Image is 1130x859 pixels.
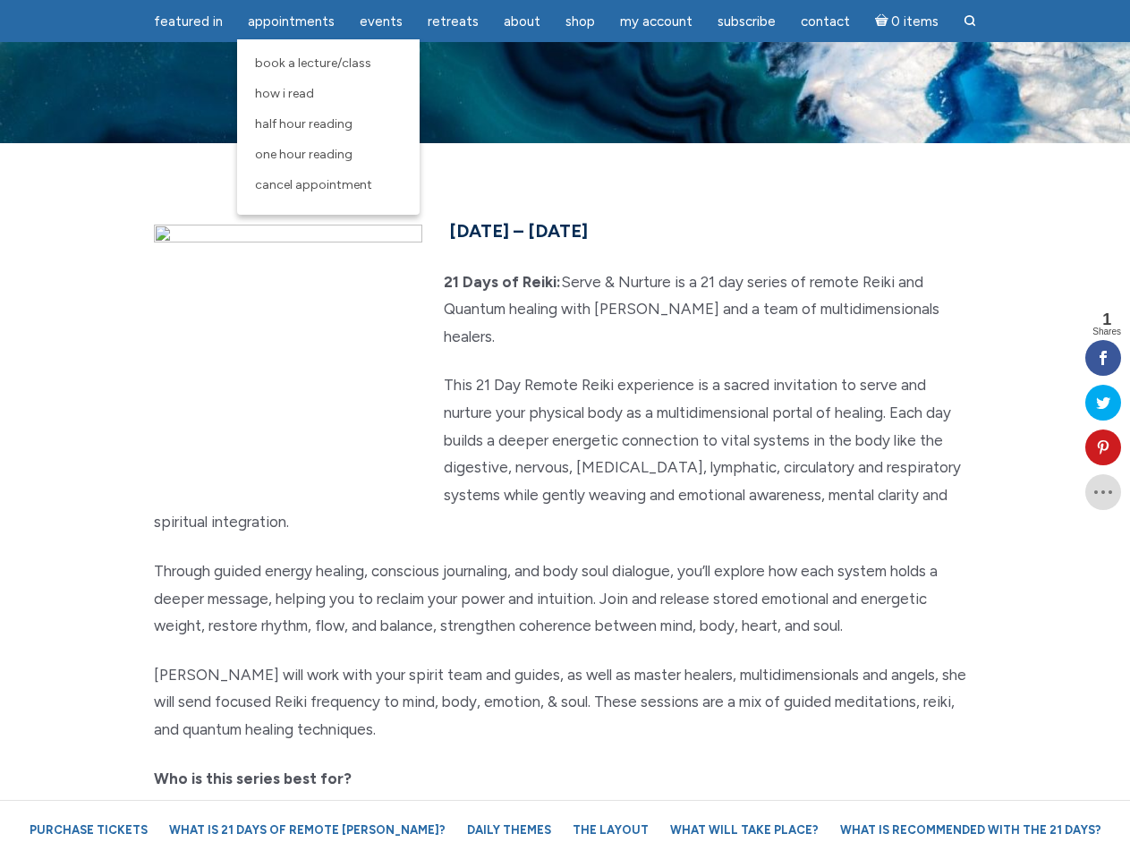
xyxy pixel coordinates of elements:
a: Cart0 items [864,3,950,39]
strong: Who is this series best for? [154,770,352,787]
span: Retreats [428,13,479,30]
span: Cancel Appointment [255,177,372,192]
span: Subscribe [718,13,776,30]
a: Contact [790,4,861,39]
a: Half Hour Reading [246,109,411,140]
span: About [504,13,540,30]
span: Contact [801,13,850,30]
span: How I Read [255,86,314,101]
a: Retreats [417,4,489,39]
a: Book a Lecture/Class [246,48,411,79]
a: My Account [609,4,703,39]
a: One Hour Reading [246,140,411,170]
a: Daily Themes [458,814,560,846]
a: Purchase Tickets [21,814,157,846]
a: Cancel Appointment [246,170,411,200]
a: What will take place? [661,814,828,846]
a: How I Read [246,79,411,109]
a: About [493,4,551,39]
a: Shop [555,4,606,39]
a: Events [349,4,413,39]
span: 0 items [891,15,939,29]
span: Shares [1092,327,1121,336]
span: Shop [565,13,595,30]
a: Subscribe [707,4,786,39]
a: featured in [143,4,234,39]
p: Through guided energy healing, conscious journaling, and body soul dialogue, you’ll explore how e... [154,557,977,640]
span: featured in [154,13,223,30]
span: Appointments [248,13,335,30]
a: Appointments [237,4,345,39]
span: Half Hour Reading [255,116,353,132]
strong: 21 Days of Reiki: [444,273,561,291]
a: The Layout [564,814,658,846]
a: What is 21 Days of Remote [PERSON_NAME]? [160,814,455,846]
i: Cart [875,13,892,30]
p: This 21 Day Remote Reiki experience is a sacred invitation to serve and nurture your physical bod... [154,371,977,536]
p: Serve & Nurture is a 21 day series of remote Reiki and Quantum healing with [PERSON_NAME] and a t... [154,268,977,351]
span: [DATE] – [DATE] [449,220,588,242]
span: 1 [1092,311,1121,327]
p: [PERSON_NAME] will work with your spirit team and guides, as well as master healers, multidimensi... [154,661,977,744]
span: My Account [620,13,692,30]
span: Events [360,13,403,30]
a: What is recommended with the 21 Days? [831,814,1110,846]
span: Book a Lecture/Class [255,55,371,71]
span: One Hour Reading [255,147,353,162]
